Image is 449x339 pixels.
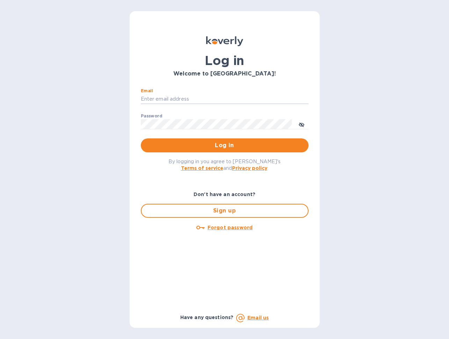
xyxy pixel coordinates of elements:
h1: Log in [141,53,309,68]
label: Password [141,114,162,118]
input: Enter email address [141,94,309,104]
button: Sign up [141,204,309,218]
button: toggle password visibility [295,117,309,131]
b: Have any questions? [180,315,234,320]
a: Email us [247,315,269,320]
img: Koverly [206,36,243,46]
label: Email [141,89,153,93]
span: Sign up [147,207,302,215]
a: Privacy policy [232,165,267,171]
b: Don't have an account? [194,192,255,197]
button: Log in [141,138,309,152]
u: Forgot password [208,225,253,230]
h3: Welcome to [GEOGRAPHIC_DATA]! [141,71,309,77]
span: Log in [146,141,303,150]
a: Terms of service [181,165,223,171]
span: By logging in you agree to [PERSON_NAME]'s and . [168,159,281,171]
